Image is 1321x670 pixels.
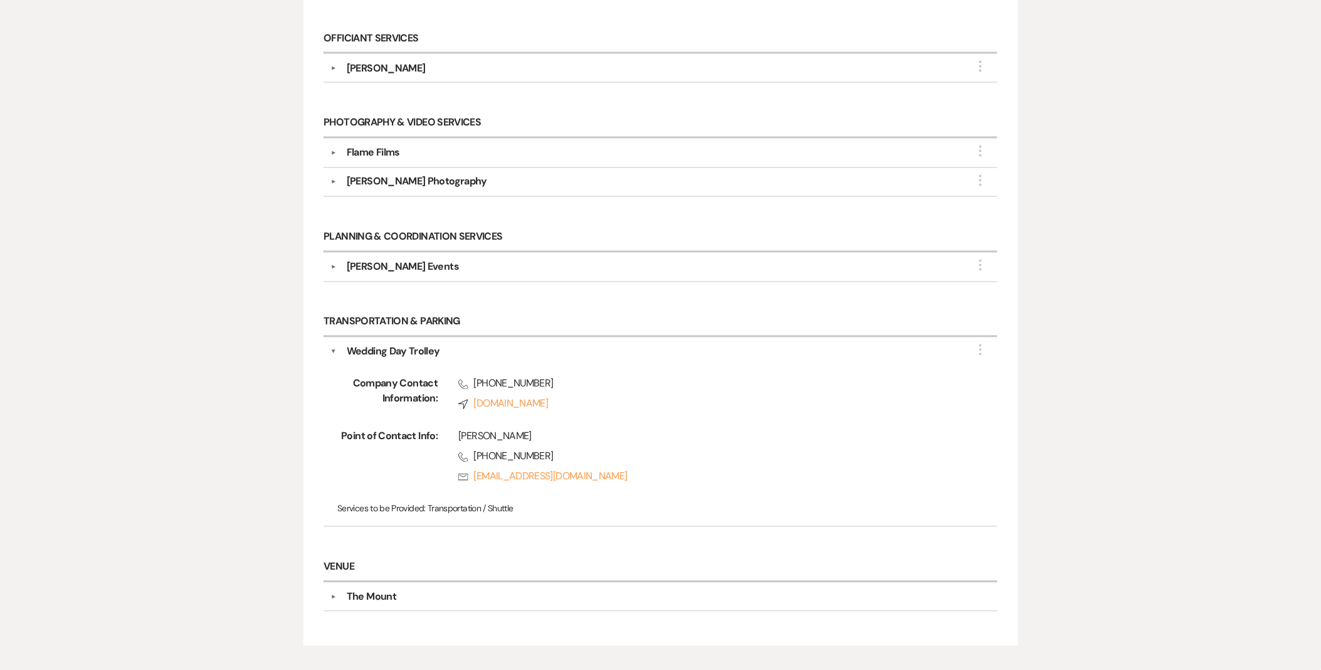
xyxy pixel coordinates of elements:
[458,396,957,412] a: [DOMAIN_NAME]
[347,260,459,275] div: [PERSON_NAME] Events
[326,65,341,72] button: ▼
[324,223,997,253] h6: Planning & Coordination Services
[324,24,997,54] h6: Officiant Services
[326,264,341,270] button: ▼
[326,150,341,156] button: ▼
[458,376,957,391] span: [PHONE_NUMBER]
[337,429,438,489] span: Point of Contact Info:
[347,590,396,605] div: The Mount
[326,594,341,600] button: ▼
[337,376,438,417] span: Company Contact Information:
[324,553,997,583] h6: Venue
[337,503,426,514] span: Services to be Provided:
[337,502,984,516] p: Transportation / Shuttle
[458,449,957,464] span: [PHONE_NUMBER]
[326,179,341,186] button: ▼
[324,309,997,338] h6: Transportation & Parking
[347,174,487,189] div: [PERSON_NAME] Photography
[458,429,957,444] div: [PERSON_NAME]
[458,469,957,484] a: [EMAIL_ADDRESS][DOMAIN_NAME]
[330,344,337,359] button: ▼
[347,146,400,161] div: Flame Films
[347,61,426,76] div: [PERSON_NAME]
[324,109,997,139] h6: Photography & Video Services
[347,344,440,359] div: Wedding Day Trolley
